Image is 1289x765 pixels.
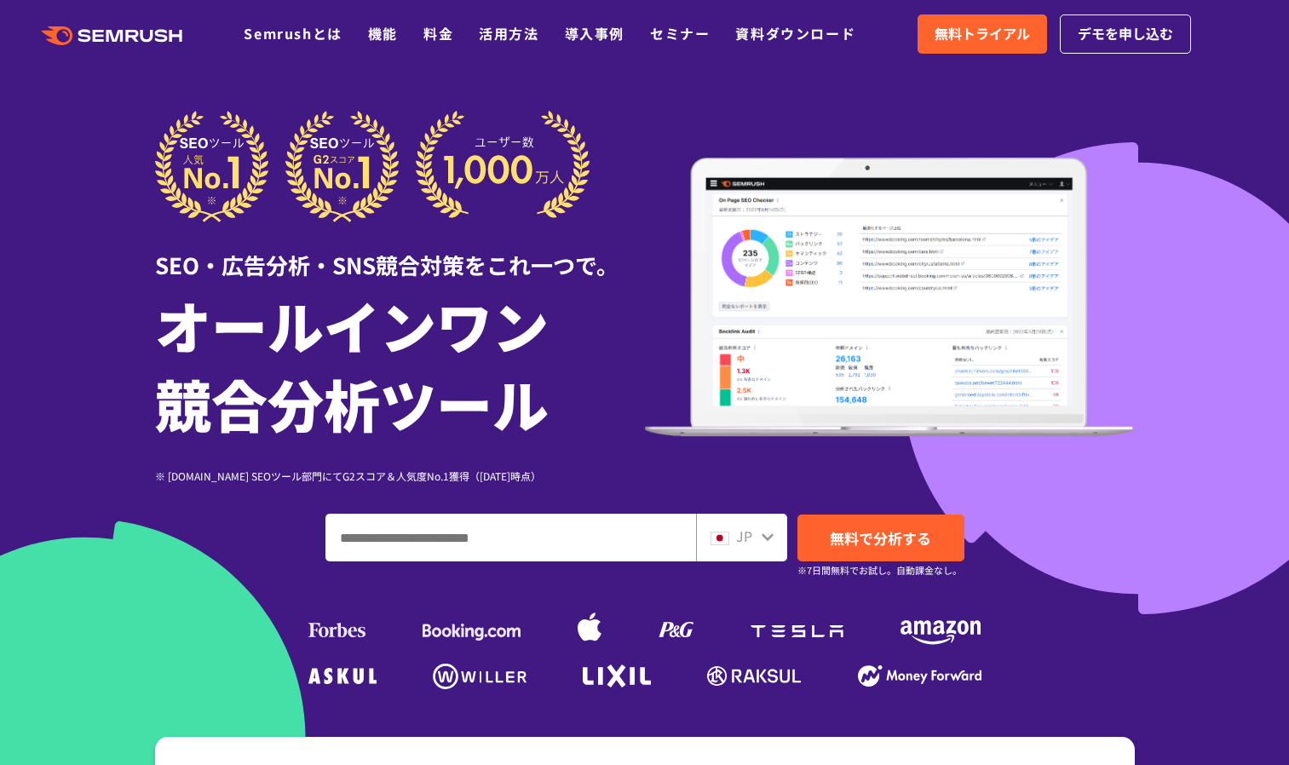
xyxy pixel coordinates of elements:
input: ドメイン、キーワードまたはURLを入力してください [326,515,695,561]
div: ※ [DOMAIN_NAME] SEOツール部門にてG2スコア＆人気度No.1獲得（[DATE]時点） [155,468,645,484]
span: 無料で分析する [830,527,931,549]
a: 無料で分析する [797,515,964,561]
span: JP [736,526,752,546]
small: ※7日間無料でお試し。自動課金なし。 [797,562,962,578]
a: 料金 [423,23,453,43]
span: デモを申し込む [1078,23,1173,45]
a: 機能 [368,23,398,43]
a: 無料トライアル [918,14,1047,54]
a: Semrushとは [244,23,342,43]
a: 資料ダウンロード [735,23,855,43]
h1: オールインワン 競合分析ツール [155,285,645,442]
span: 無料トライアル [935,23,1030,45]
a: セミナー [650,23,710,43]
a: 活用方法 [479,23,538,43]
a: 導入事例 [565,23,624,43]
div: SEO・広告分析・SNS競合対策をこれ一つで。 [155,222,645,281]
a: デモを申し込む [1060,14,1191,54]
